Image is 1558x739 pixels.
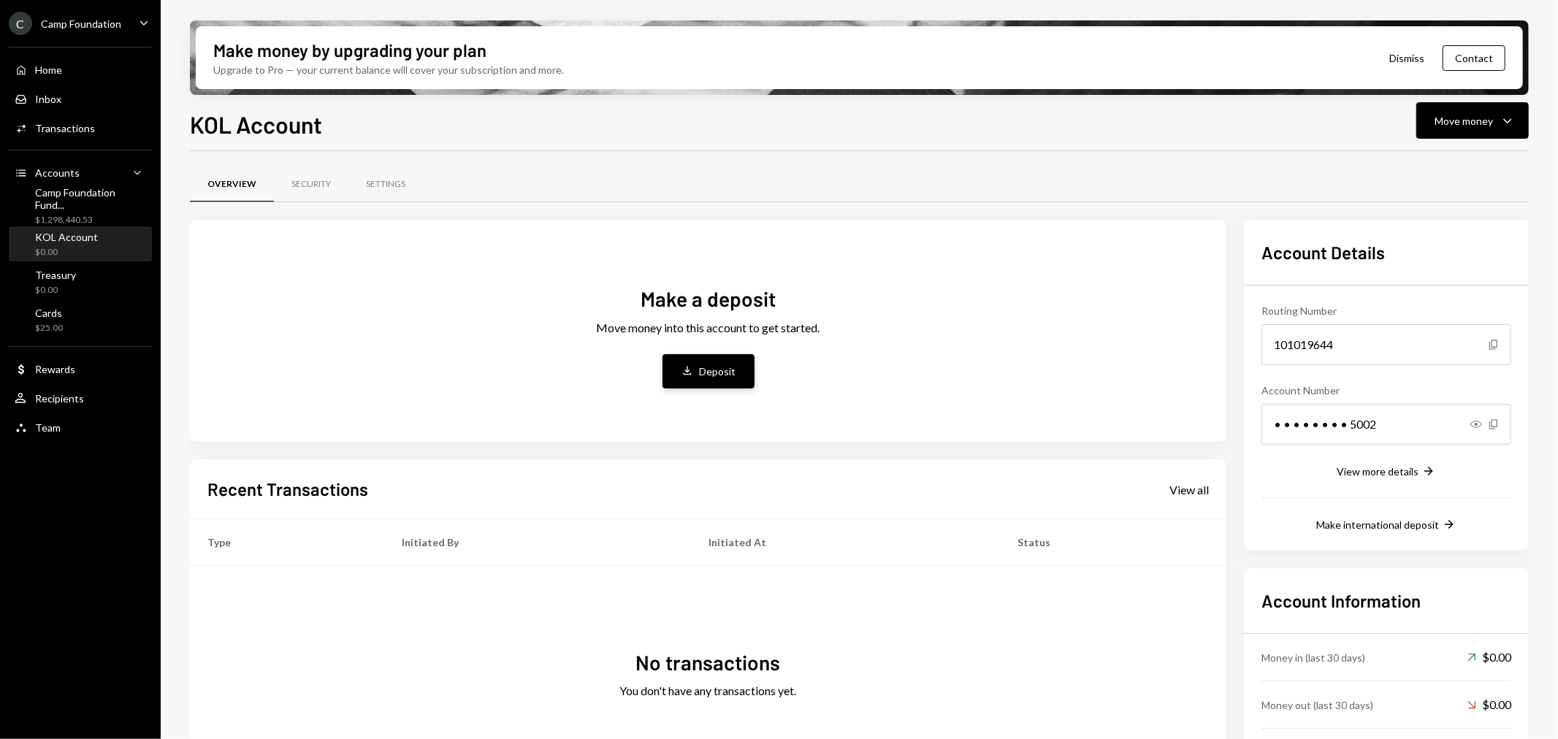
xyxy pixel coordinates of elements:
div: Inbox [35,93,61,105]
div: Move money into this account to get started. [597,319,820,337]
div: Make international deposit [1316,518,1439,531]
button: Dismiss [1371,41,1443,75]
div: Home [35,64,62,76]
div: View more details [1337,465,1418,478]
div: Camp Foundation [41,18,121,30]
a: Overview [190,166,274,203]
a: View all [1169,481,1209,497]
a: Recipients [9,385,152,411]
a: Inbox [9,85,152,112]
button: Move money [1416,102,1529,139]
h2: Account Details [1261,240,1511,264]
a: Transactions [9,115,152,141]
a: Treasury$0.00 [9,264,152,299]
div: Make a deposit [641,285,776,313]
h2: Recent Transactions [207,477,368,501]
div: KOL Account [35,231,98,243]
div: Recipients [35,392,84,405]
div: Make money by upgrading your plan [213,38,486,62]
h2: Account Information [1261,589,1511,613]
div: Account Number [1261,383,1511,398]
div: Accounts [35,166,80,179]
a: Settings [348,166,423,203]
div: $0.00 [35,284,76,296]
div: View all [1169,483,1209,497]
a: Security [274,166,348,203]
div: Settings [366,178,405,191]
div: $25.00 [35,322,63,334]
div: Move money [1435,113,1493,129]
h1: KOL Account [190,110,322,139]
div: Upgrade to Pro — your current balance will cover your subscription and more. [213,62,564,77]
div: You don't have any transactions yet. [620,682,797,700]
th: Initiated By [384,519,691,566]
a: Cards$25.00 [9,302,152,337]
div: • • • • • • • • 5002 [1261,404,1511,445]
a: Rewards [9,356,152,382]
div: Money in (last 30 days) [1261,650,1365,665]
th: Status [1000,519,1226,566]
div: $0.00 [35,246,98,259]
th: Type [190,519,384,566]
div: Camp Foundation Fund... [35,186,146,211]
div: Cards [35,307,63,319]
a: Accounts [9,159,152,185]
button: View more details [1337,464,1436,480]
div: Deposit [700,364,736,379]
button: Deposit [662,354,755,388]
div: $0.00 [1467,648,1511,666]
a: Team [9,414,152,440]
div: Treasury [35,269,76,281]
div: 101019644 [1261,324,1511,365]
div: Routing Number [1261,303,1511,318]
th: Initiated At [691,519,1000,566]
button: Contact [1443,45,1505,71]
div: $1,298,440.53 [35,214,146,226]
div: No transactions [636,648,781,677]
a: Home [9,56,152,83]
div: $0.00 [1467,696,1511,713]
div: Overview [207,178,256,191]
div: Transactions [35,122,95,134]
a: KOL Account$0.00 [9,226,152,261]
div: Team [35,421,61,434]
button: Make international deposit [1316,517,1456,533]
div: C [9,12,32,35]
div: Rewards [35,363,75,375]
a: Camp Foundation Fund...$1,298,440.53 [9,188,152,223]
div: Security [291,178,331,191]
div: Money out (last 30 days) [1261,697,1373,713]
